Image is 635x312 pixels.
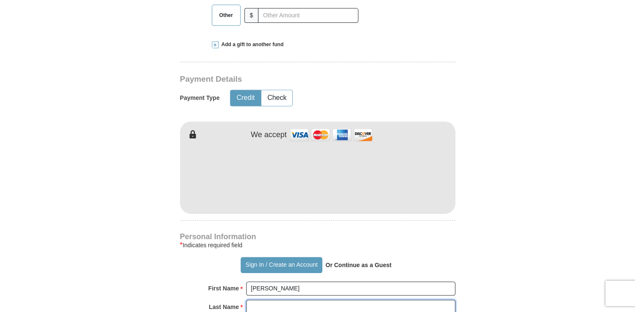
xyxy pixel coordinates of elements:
input: Other Amount [258,8,358,23]
span: $ [244,8,259,23]
img: credit cards accepted [289,126,374,144]
button: Sign In / Create an Account [241,257,322,273]
h3: Payment Details [180,75,396,84]
h4: We accept [251,130,287,140]
button: Credit [230,90,261,106]
div: Indicates required field [180,240,455,250]
h5: Payment Type [180,94,220,102]
span: Other [215,9,237,22]
h4: Personal Information [180,233,455,240]
button: Check [261,90,292,106]
strong: Or Continue as a Guest [325,262,391,268]
span: Add a gift to another fund [219,41,284,48]
strong: First Name [208,282,239,294]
